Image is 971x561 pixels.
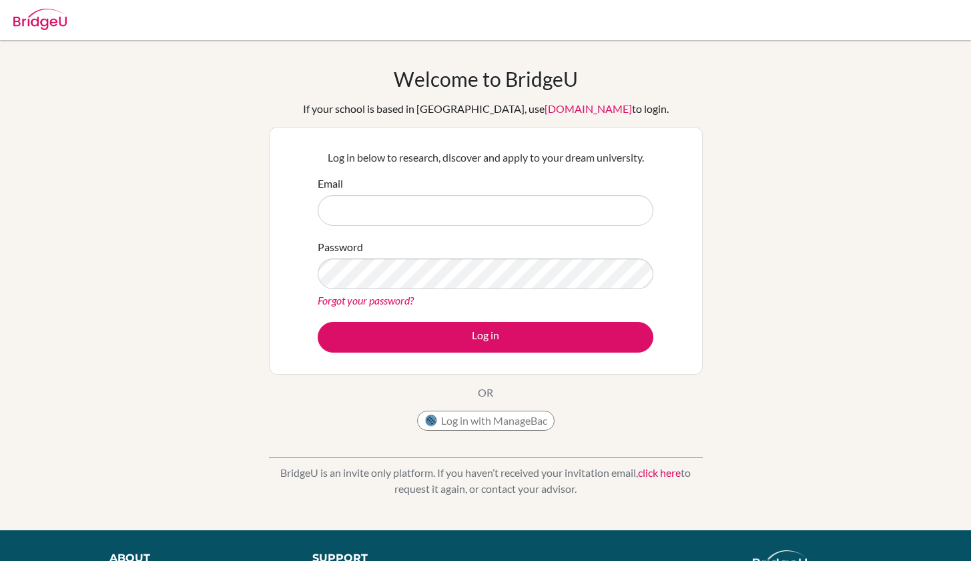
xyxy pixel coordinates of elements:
a: Forgot your password? [318,294,414,307]
h1: Welcome to BridgeU [394,67,578,91]
p: OR [478,385,493,401]
img: Bridge-U [13,9,67,30]
button: Log in with ManageBac [417,411,555,431]
button: Log in [318,322,653,353]
a: click here [638,466,681,479]
label: Email [318,176,343,192]
a: [DOMAIN_NAME] [545,102,632,115]
p: BridgeU is an invite only platform. If you haven’t received your invitation email, to request it ... [269,465,703,497]
label: Password [318,239,363,255]
div: If your school is based in [GEOGRAPHIC_DATA], use to login. [303,101,669,117]
p: Log in below to research, discover and apply to your dream university. [318,150,653,166]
